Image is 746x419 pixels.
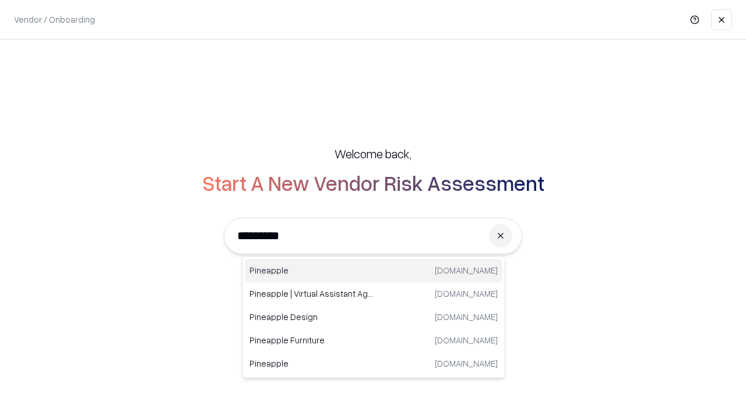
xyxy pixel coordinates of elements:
p: [DOMAIN_NAME] [435,264,498,276]
div: Suggestions [242,256,505,378]
p: Pineapple [249,357,374,370]
p: Pineapple | Virtual Assistant Agency [249,287,374,300]
p: Pineapple Furniture [249,334,374,346]
p: Pineapple Design [249,311,374,323]
p: [DOMAIN_NAME] [435,287,498,300]
h2: Start A New Vendor Risk Assessment [202,171,544,194]
p: [DOMAIN_NAME] [435,357,498,370]
p: [DOMAIN_NAME] [435,334,498,346]
p: Vendor / Onboarding [14,13,95,26]
h5: Welcome back, [335,145,411,162]
p: Pineapple [249,264,374,276]
p: [DOMAIN_NAME] [435,311,498,323]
